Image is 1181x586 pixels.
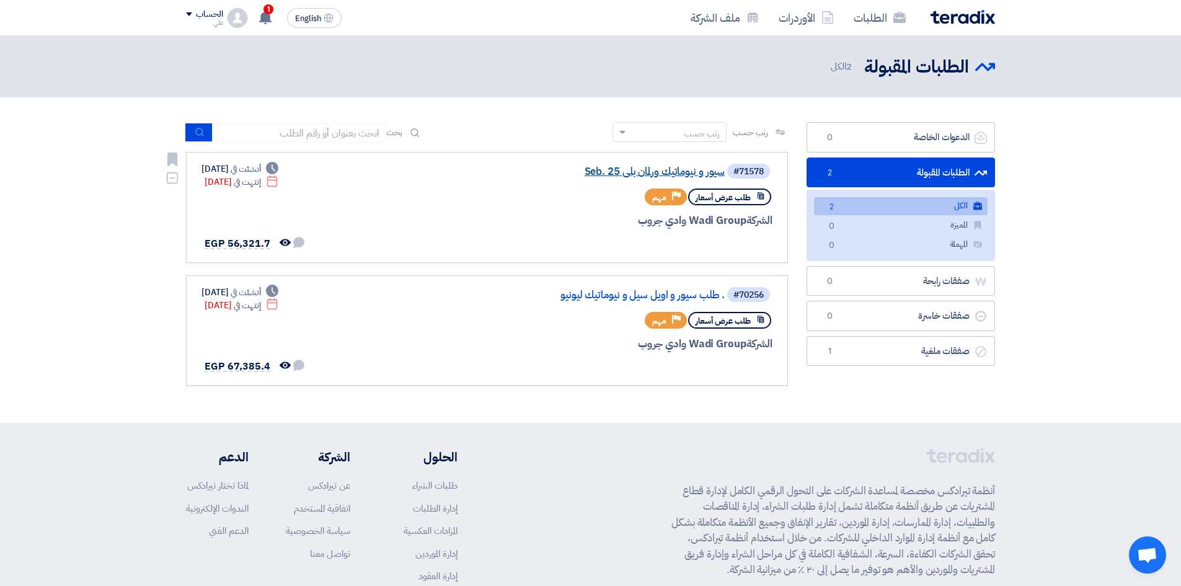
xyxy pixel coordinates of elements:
span: طلب عرض أسعار [696,315,751,327]
div: [DATE] [201,286,278,299]
input: ابحث بعنوان أو رقم الطلب [213,123,386,142]
a: اتفاقية المستخدم [294,502,350,515]
a: تواصل معنا [310,547,350,561]
span: 0 [822,275,837,288]
a: إدارة الموردين [415,547,458,561]
span: الشركة [746,213,773,228]
img: Teradix logo [931,10,995,24]
h2: الطلبات المقبولة [864,55,969,79]
span: 2 [824,201,839,214]
span: 0 [824,239,839,252]
a: الندوات الإلكترونية [186,502,249,515]
a: الكل [814,197,988,215]
li: الشركة [286,448,350,466]
a: الدعم الفني [209,524,249,538]
a: إدارة العقود [418,569,458,583]
a: المهملة [814,236,988,254]
div: Open chat [1129,536,1166,574]
span: الكل [831,60,854,74]
span: مهم [652,192,666,203]
span: EGP 67,385.4 [205,359,270,374]
span: 2 [822,167,837,179]
a: الدعوات الخاصة0 [807,122,995,153]
span: بحث [386,126,402,139]
span: إنتهت في [234,175,260,189]
p: أنظمة تيرادكس مخصصة لمساعدة الشركات على التحول الرقمي الكامل لإدارة قطاع المشتريات عن طريق أنظمة ... [671,483,995,578]
a: إدارة الطلبات [413,502,458,515]
a: طلبات الشراء [412,479,458,492]
a: الطلبات المقبولة2 [807,158,995,188]
div: #70256 [733,291,764,300]
button: English [287,8,342,28]
span: English [295,14,321,23]
span: إنتهت في [234,299,260,312]
span: 0 [822,310,837,322]
span: رتب حسب [733,126,768,139]
a: سياسة الخصوصية [286,524,350,538]
div: الحساب [196,9,223,20]
span: 1 [822,345,837,358]
img: profile_test.png [228,8,247,28]
div: [DATE] [205,299,278,312]
div: Wadi Group وادي جروب [474,336,772,352]
a: الأوردرات [769,3,844,32]
a: صفقات ملغية1 [807,336,995,366]
div: علي [186,19,223,26]
span: مهم [652,315,666,327]
li: الدعم [186,448,249,466]
div: Wadi Group وادي جروب [474,213,772,229]
div: [DATE] [205,175,278,189]
span: 0 [824,220,839,233]
a: صفقات رابحة0 [807,266,995,296]
span: أنشئت في [231,286,260,299]
div: [DATE] [201,162,278,175]
span: 2 [846,60,852,73]
div: #71578 [733,167,764,176]
a: لماذا تختار تيرادكس [187,479,249,492]
a: . طلب سيور و اويل سيل و نيوماتيك ليونيو [477,290,725,301]
span: الشركة [746,336,773,352]
li: الحلول [387,448,458,466]
a: المميزة [814,216,988,234]
a: الطلبات [844,3,916,32]
span: أنشئت في [231,162,260,175]
a: سيور و نيوماتيك ورلمان بلي Seb. 25 [477,166,725,177]
div: رتب حسب [684,127,720,140]
a: صفقات خاسرة0 [807,301,995,331]
a: المزادات العكسية [404,524,458,538]
span: EGP 56,321.7 [205,236,270,251]
span: طلب عرض أسعار [696,192,751,203]
a: ملف الشركة [681,3,769,32]
span: 1 [263,4,273,14]
span: 0 [822,131,837,144]
a: عن تيرادكس [308,479,350,492]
